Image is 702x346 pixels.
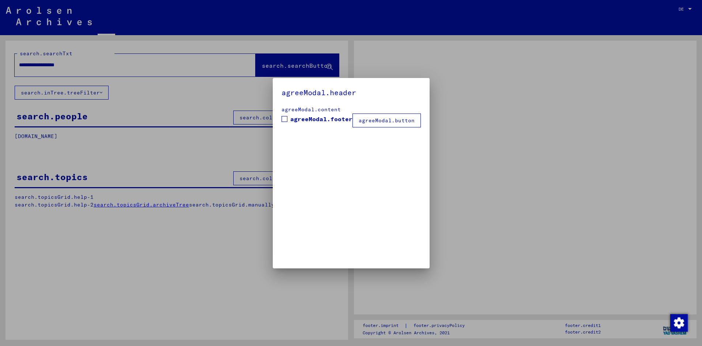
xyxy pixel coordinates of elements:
[290,115,352,123] span: agreeModal.footer
[282,106,421,114] div: agreeModal.content
[670,314,688,332] img: Zustimmung ändern
[670,314,687,331] div: Zustimmung ändern
[352,114,421,127] button: agreeModal.button
[282,87,421,98] h5: agreeModal.header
